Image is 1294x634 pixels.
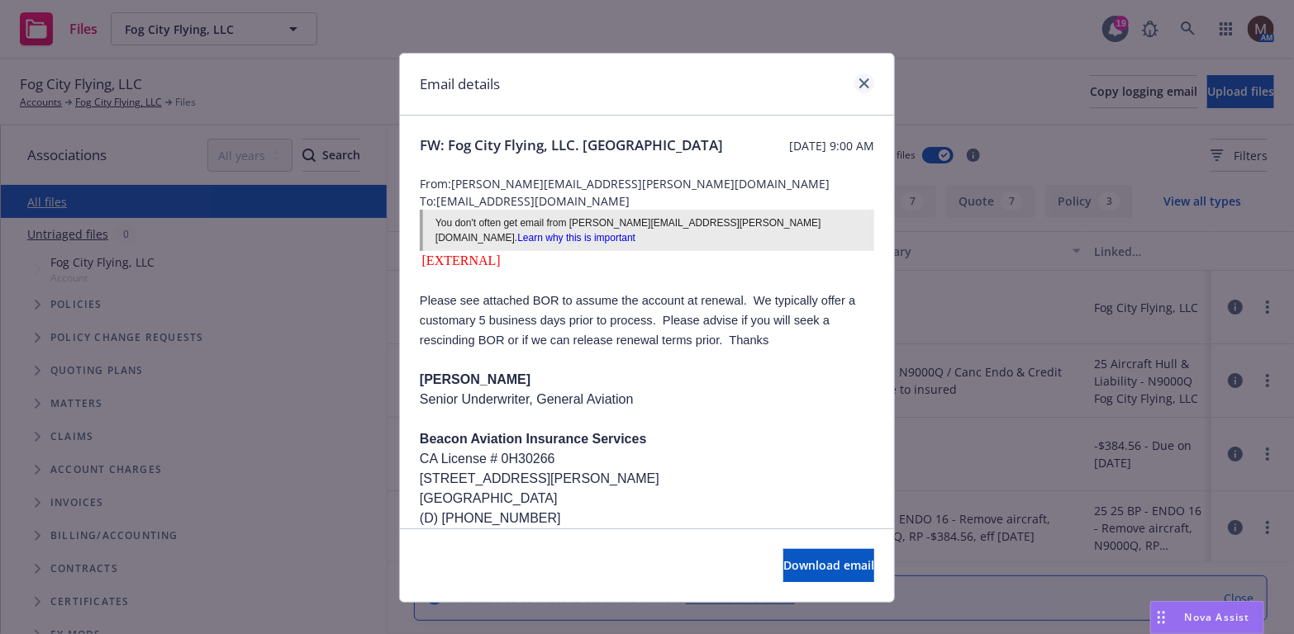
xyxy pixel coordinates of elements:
[420,135,723,155] span: FW: Fog City Flying, LLC. [GEOGRAPHIC_DATA]
[783,557,874,573] span: Download email
[420,372,530,386] b: [PERSON_NAME]
[854,73,874,93] a: close
[420,432,646,446] b: Beacon Aviation Insurance Services
[420,73,500,95] h1: Email details
[1185,610,1250,624] span: Nova Assist
[420,528,874,548] p: (M) [PHONE_NUMBER]
[517,232,635,244] a: Learn why this is important
[420,449,874,469] p: CA License # 0H30266
[420,294,855,347] span: Please see attached BOR to assume the account at renewal. We typically offer a customary 5 busine...
[420,489,874,509] p: [GEOGRAPHIC_DATA]
[783,549,874,582] button: Download email
[420,251,874,271] div: [EXTERNAL]
[420,469,874,489] p: [STREET_ADDRESS][PERSON_NAME]
[420,175,874,192] span: From: [PERSON_NAME][EMAIL_ADDRESS][PERSON_NAME][DOMAIN_NAME]
[1150,601,1264,634] button: Nova Assist
[789,137,874,154] span: [DATE] 9:00 AM
[1151,602,1172,633] div: Drag to move
[420,390,874,409] p: Senior Underwriter, General Aviation
[420,192,874,210] span: To: [EMAIL_ADDRESS][DOMAIN_NAME]
[435,215,862,245] div: You don't often get email from [PERSON_NAME][EMAIL_ADDRESS][PERSON_NAME][DOMAIN_NAME].
[420,509,874,528] p: (D) [PHONE_NUMBER]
